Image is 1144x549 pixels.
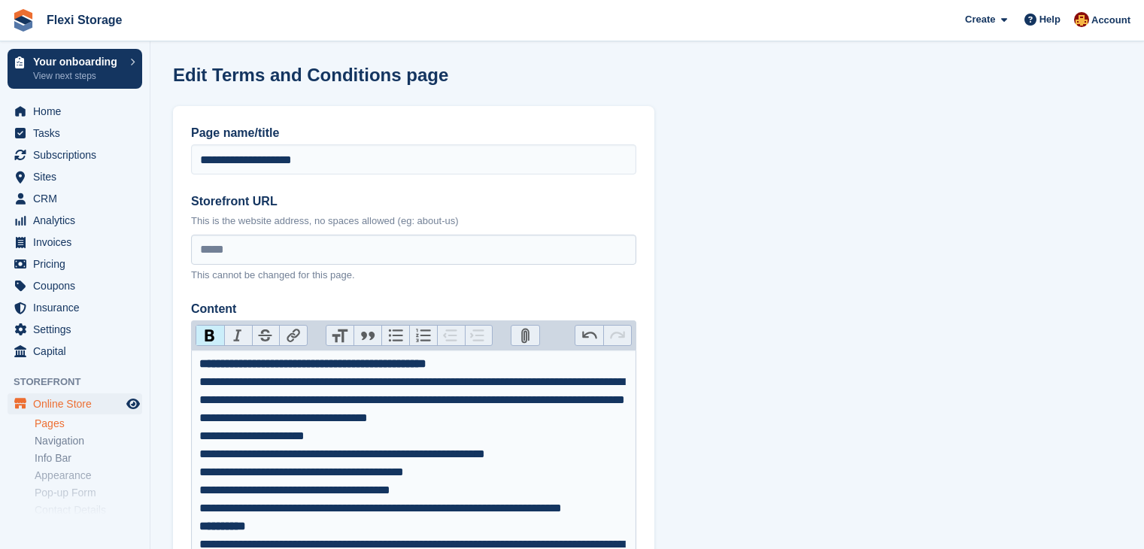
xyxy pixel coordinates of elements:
[33,166,123,187] span: Sites
[8,188,142,209] a: menu
[965,12,995,27] span: Create
[8,232,142,253] a: menu
[33,69,123,83] p: View next steps
[35,434,142,448] a: Navigation
[12,9,35,32] img: stora-icon-8386f47178a22dfd0bd8f6a31ec36ba5ce8667c1dd55bd0f319d3a0aa187defe.svg
[8,297,142,318] a: menu
[35,417,142,431] a: Pages
[33,275,123,296] span: Coupons
[8,166,142,187] a: menu
[35,486,142,500] a: Pop-up Form
[35,469,142,483] a: Appearance
[8,144,142,165] a: menu
[35,451,142,466] a: Info Bar
[41,8,128,32] a: Flexi Storage
[196,326,224,345] button: Bold
[191,193,636,211] label: Storefront URL
[35,503,142,517] a: Contact Details
[8,49,142,89] a: Your onboarding View next steps
[33,232,123,253] span: Invoices
[279,326,307,345] button: Link
[173,65,448,85] h1: Edit Terms and Conditions page
[33,188,123,209] span: CRM
[8,101,142,122] a: menu
[603,326,631,345] button: Redo
[575,326,603,345] button: Undo
[381,326,409,345] button: Bullets
[191,300,636,318] label: Content
[33,341,123,362] span: Capital
[14,375,150,390] span: Storefront
[8,393,142,414] a: menu
[465,326,493,345] button: Increase Level
[252,326,280,345] button: Strikethrough
[33,144,123,165] span: Subscriptions
[511,326,539,345] button: Attach Files
[124,395,142,413] a: Preview store
[33,253,123,274] span: Pricing
[1091,13,1130,28] span: Account
[8,210,142,231] a: menu
[191,124,636,142] label: Page name/title
[33,123,123,144] span: Tasks
[8,123,142,144] a: menu
[33,393,123,414] span: Online Store
[8,253,142,274] a: menu
[33,101,123,122] span: Home
[8,341,142,362] a: menu
[224,326,252,345] button: Italic
[8,319,142,340] a: menu
[191,268,636,283] p: This cannot be changed for this page.
[1039,12,1061,27] span: Help
[33,56,123,67] p: Your onboarding
[1074,12,1089,27] img: Andrew Bett
[437,326,465,345] button: Decrease Level
[409,326,437,345] button: Numbers
[33,297,123,318] span: Insurance
[8,275,142,296] a: menu
[354,326,381,345] button: Quote
[326,326,354,345] button: Heading
[33,210,123,231] span: Analytics
[191,214,636,229] p: This is the website address, no spaces allowed (eg: about-us)
[33,319,123,340] span: Settings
